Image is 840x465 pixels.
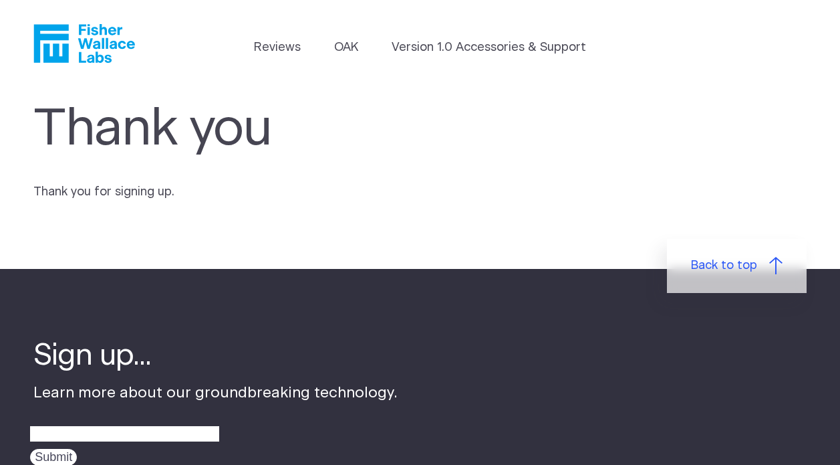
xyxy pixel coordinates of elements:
a: Version 1.0 Accessories & Support [392,39,586,57]
h4: Sign up... [33,336,398,376]
a: Reviews [254,39,301,57]
a: Fisher Wallace [33,24,135,63]
a: OAK [334,39,358,57]
span: Thank you for signing up. [33,186,174,198]
h1: Thank you [33,99,568,159]
span: Back to top [691,257,757,275]
a: Back to top [667,239,807,293]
